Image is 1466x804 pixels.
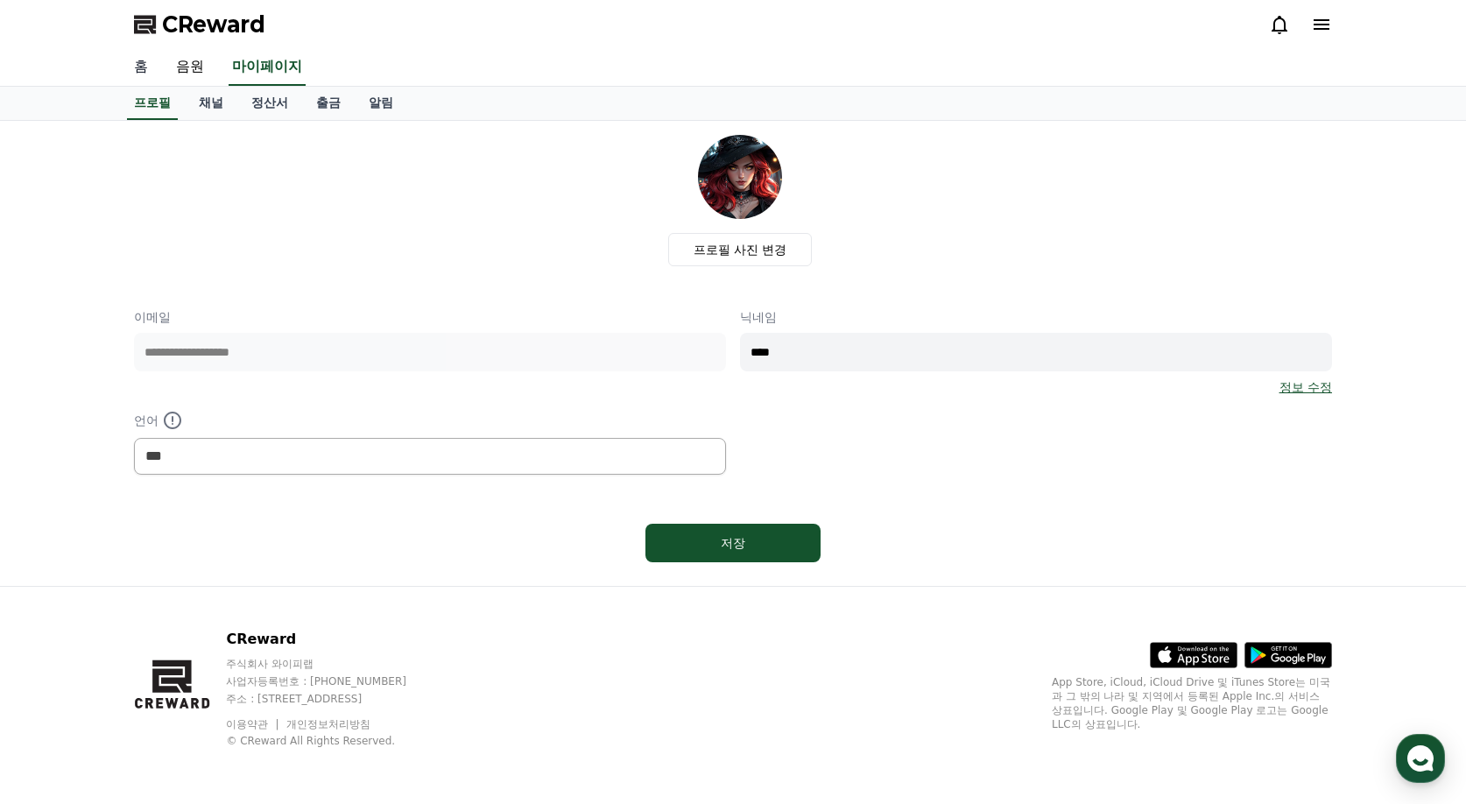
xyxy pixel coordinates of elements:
a: 홈 [5,555,116,599]
p: 주소 : [STREET_ADDRESS] [226,692,440,706]
div: 저장 [680,534,786,552]
a: 정보 수정 [1279,378,1332,396]
a: 개인정보처리방침 [286,718,370,730]
p: 언어 [134,410,726,431]
img: profile_image [698,135,782,219]
a: 채널 [185,87,237,120]
span: CReward [162,11,265,39]
p: © CReward All Rights Reserved. [226,734,440,748]
span: 설정 [271,582,292,596]
a: 설정 [226,555,336,599]
p: CReward [226,629,440,650]
a: 이용약관 [226,718,281,730]
p: 이메일 [134,308,726,326]
p: 닉네임 [740,308,1332,326]
p: App Store, iCloud, iCloud Drive 및 iTunes Store는 미국과 그 밖의 나라 및 지역에서 등록된 Apple Inc.의 서비스 상표입니다. Goo... [1052,675,1332,731]
span: 대화 [160,582,181,596]
span: 홈 [55,582,66,596]
button: 저장 [645,524,821,562]
a: 알림 [355,87,407,120]
a: 출금 [302,87,355,120]
a: 음원 [162,49,218,86]
p: 주식회사 와이피랩 [226,657,440,671]
a: 대화 [116,555,226,599]
label: 프로필 사진 변경 [668,233,813,266]
a: 프로필 [127,87,178,120]
a: CReward [134,11,265,39]
a: 정산서 [237,87,302,120]
a: 마이페이지 [229,49,306,86]
p: 사업자등록번호 : [PHONE_NUMBER] [226,674,440,688]
a: 홈 [120,49,162,86]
